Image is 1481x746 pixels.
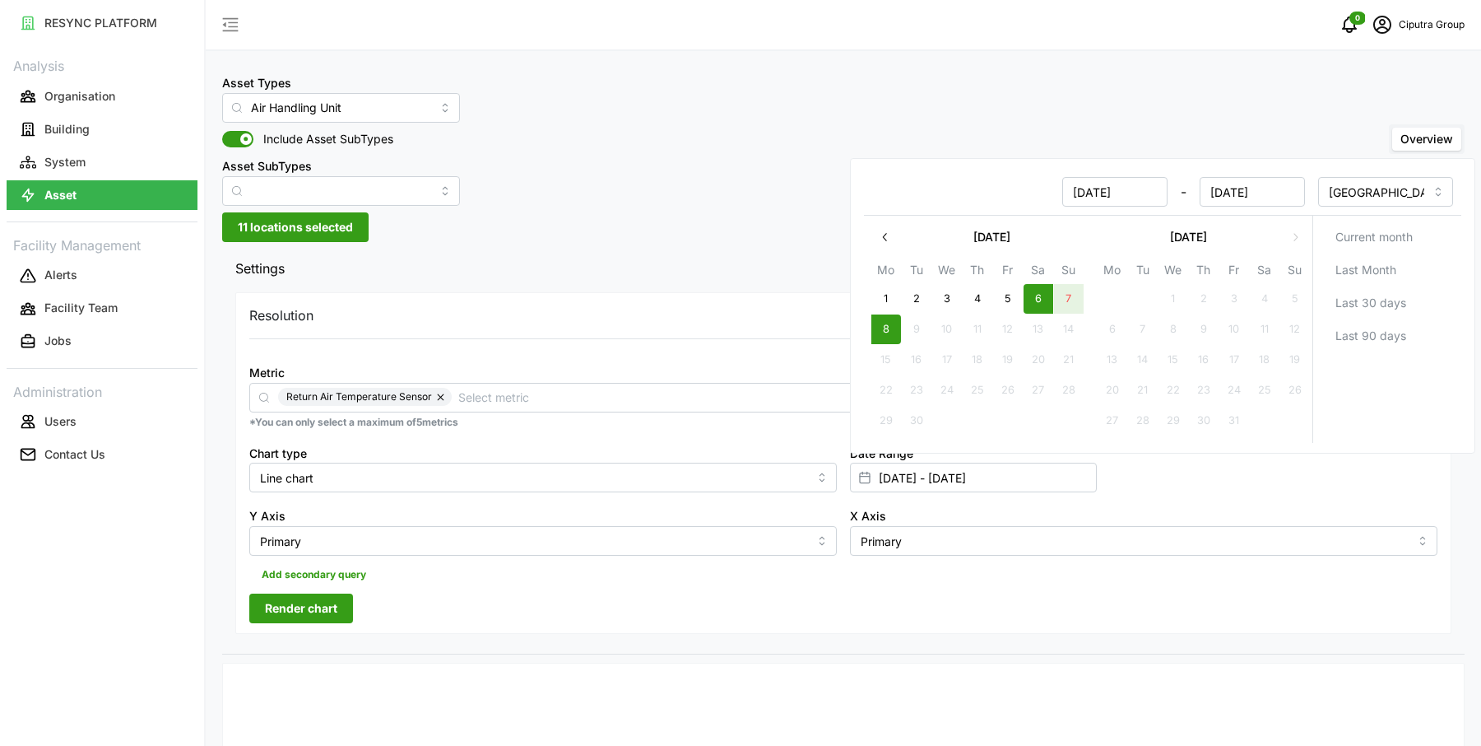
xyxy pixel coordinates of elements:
[901,260,931,284] th: Tu
[1097,260,1127,284] th: Mo
[1098,346,1127,375] button: 13 October 2025
[1335,322,1406,350] span: Last 90 days
[962,260,992,284] th: Th
[1024,315,1053,345] button: 13 September 2025
[850,507,886,525] label: X Axis
[249,594,353,623] button: Render chart
[249,526,837,556] input: Select Y axis
[1024,376,1053,406] button: 27 September 2025
[1279,260,1310,284] th: Su
[993,315,1023,345] button: 12 September 2025
[7,113,197,146] a: Building
[7,180,197,210] button: Asset
[871,407,901,436] button: 29 September 2025
[249,416,1437,430] p: *You can only select a maximum of 5 metrics
[1320,222,1455,252] button: Current month
[44,267,77,283] p: Alerts
[1024,346,1053,375] button: 20 September 2025
[1127,260,1158,284] th: Tu
[1250,285,1279,315] button: 4 October 2025
[1053,260,1084,284] th: Su
[871,285,901,315] button: 1 September 2025
[932,346,962,375] button: 17 September 2025
[1219,315,1249,345] button: 10 October 2025
[932,315,962,345] button: 10 September 2025
[7,232,197,256] p: Facility Management
[7,147,197,177] button: System
[7,438,197,471] a: Contact Us
[993,285,1023,315] button: 5 September 2025
[1219,260,1249,284] th: Fr
[222,288,1465,654] div: Settings
[850,463,1097,492] input: Select date range
[1320,255,1455,285] button: Last Month
[7,259,197,292] a: Alerts
[963,315,992,345] button: 11 September 2025
[7,146,197,179] a: System
[1054,346,1084,375] button: 21 September 2025
[1189,407,1219,436] button: 30 October 2025
[1219,285,1249,315] button: 3 October 2025
[7,325,197,358] a: Jobs
[1400,132,1453,146] span: Overview
[993,376,1023,406] button: 26 September 2025
[1280,346,1310,375] button: 19 October 2025
[932,285,962,315] button: 3 September 2025
[871,315,901,345] button: 8 September 2025
[262,563,366,586] span: Add secondary query
[1280,285,1310,315] button: 5 October 2025
[249,364,285,382] label: Metric
[872,177,1305,207] div: -
[1158,315,1188,345] button: 8 October 2025
[1098,315,1127,345] button: 6 October 2025
[963,285,992,315] button: 4 September 2025
[871,376,901,406] button: 22 September 2025
[7,440,197,469] button: Contact Us
[1249,260,1279,284] th: Sa
[1335,289,1406,317] span: Last 30 days
[1355,12,1360,24] span: 0
[1280,376,1310,406] button: 26 October 2025
[265,594,337,622] span: Render chart
[850,445,913,463] label: Date Range
[1158,376,1188,406] button: 22 October 2025
[1098,376,1127,406] button: 20 October 2025
[1320,321,1455,351] button: Last 90 days
[7,80,197,113] a: Organisation
[249,305,313,326] p: Resolution
[44,187,77,203] p: Asset
[249,463,837,492] input: Select chart type
[1250,346,1279,375] button: 18 October 2025
[850,158,1475,454] div: Select date range
[1128,376,1158,406] button: 21 October 2025
[222,157,312,175] label: Asset SubTypes
[850,526,1437,556] input: Select X axis
[44,88,115,105] p: Organisation
[1188,260,1219,284] th: Th
[1335,223,1413,251] span: Current month
[900,222,1084,252] button: [DATE]
[7,53,197,77] p: Analysis
[1219,346,1249,375] button: 17 October 2025
[253,131,393,147] span: Include Asset SubTypes
[7,292,197,325] a: Facility Team
[1219,407,1249,436] button: 31 October 2025
[1399,17,1465,33] p: Ciputra Group
[1128,346,1158,375] button: 14 October 2025
[1335,256,1396,284] span: Last Month
[7,294,197,324] button: Facility Team
[1250,376,1279,406] button: 25 October 2025
[1189,346,1219,375] button: 16 October 2025
[1158,346,1188,375] button: 15 October 2025
[902,285,931,315] button: 2 September 2025
[1158,260,1188,284] th: We
[1097,222,1280,252] button: [DATE]
[931,260,962,284] th: We
[902,315,931,345] button: 9 September 2025
[235,249,1439,289] span: Settings
[7,82,197,111] button: Organisation
[963,346,992,375] button: 18 September 2025
[286,388,432,406] span: Return Air Temperature Sensor
[7,114,197,144] button: Building
[7,405,197,438] a: Users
